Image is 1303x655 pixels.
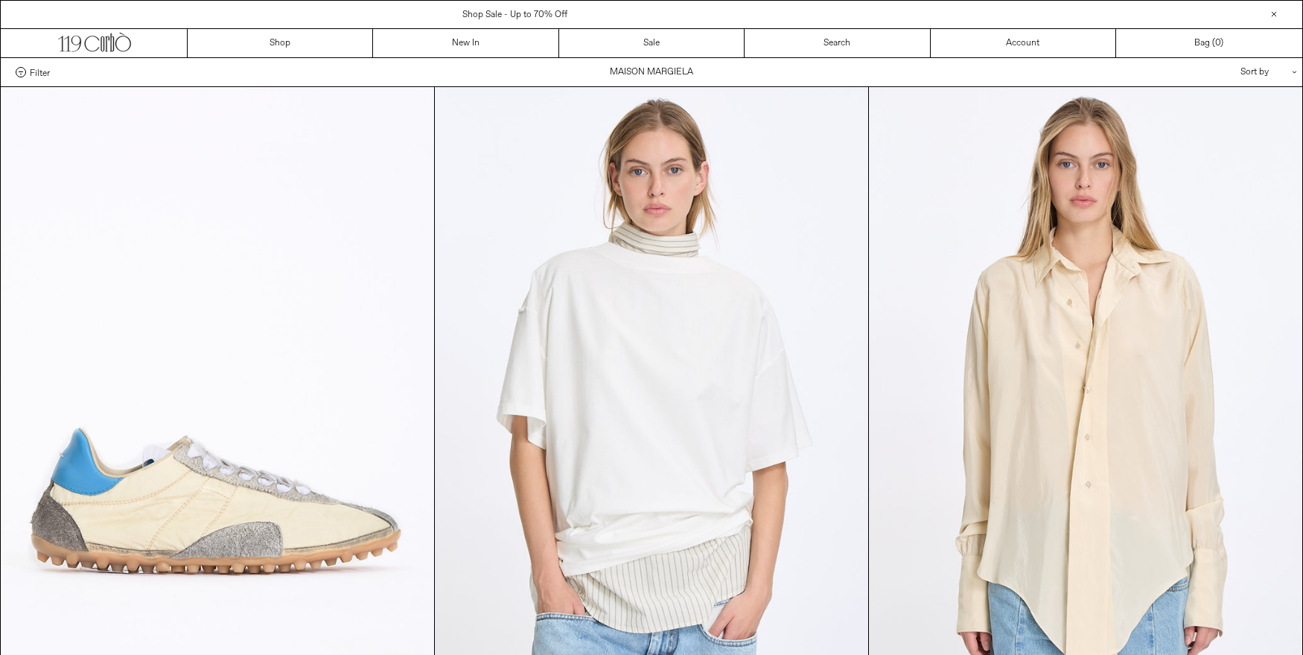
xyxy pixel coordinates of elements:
a: Search [745,29,930,57]
div: Sort by [1153,58,1287,86]
a: Shop [188,29,373,57]
a: Sale [559,29,745,57]
span: 0 [1215,37,1220,49]
a: New In [373,29,558,57]
span: ) [1215,36,1223,50]
span: Filter [30,67,50,77]
a: Account [931,29,1116,57]
a: Shop Sale - Up to 70% Off [462,9,567,21]
a: Bag () [1116,29,1302,57]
